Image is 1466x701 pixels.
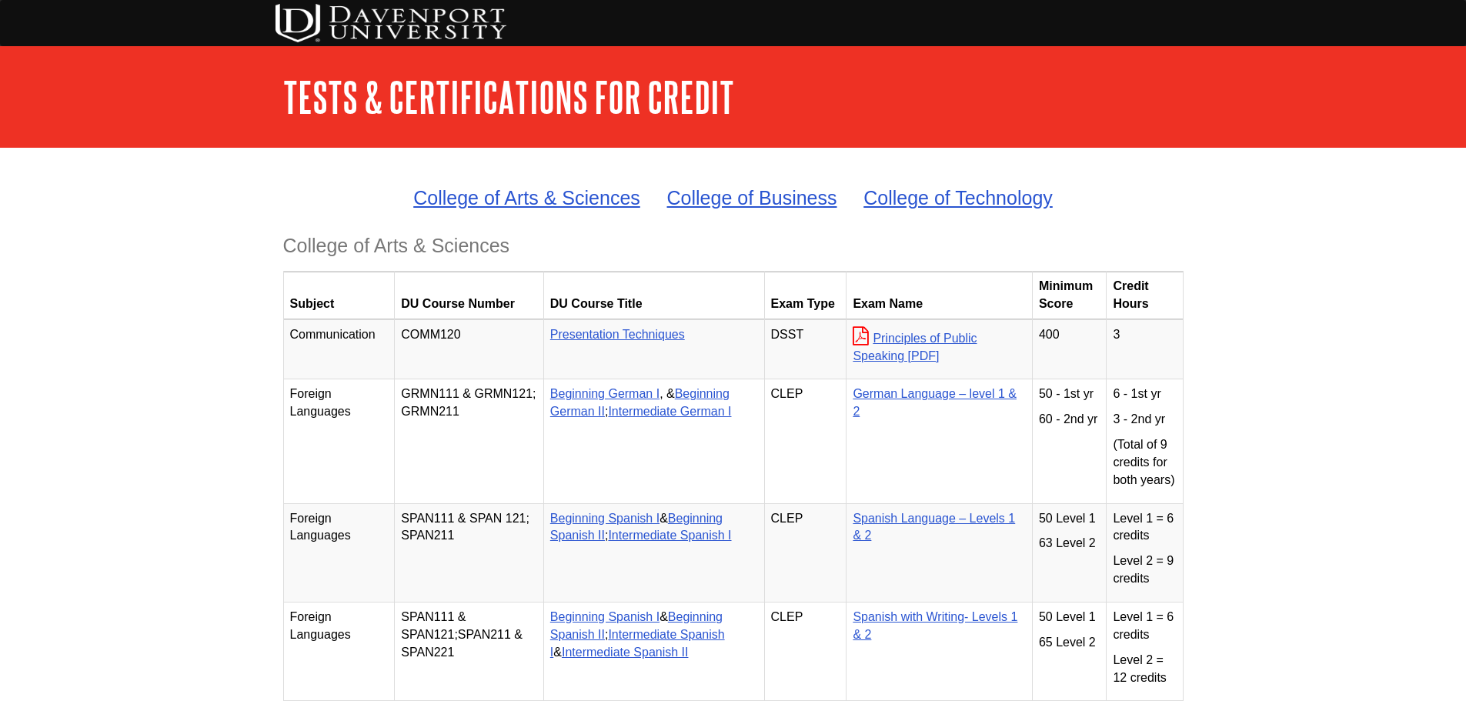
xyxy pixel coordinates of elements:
[863,187,1053,209] a: College of Technology
[764,379,847,503] td: CLEP
[1113,510,1176,546] p: Level 1 = 6 credits
[283,503,395,602] td: Foreign Languages
[1032,319,1107,379] td: 400
[1039,386,1100,403] p: 50 - 1st yr
[562,646,689,659] a: Intermediate Spanish II
[1113,411,1176,429] p: 3 - 2nd yr
[764,503,847,602] td: CLEP
[543,379,764,503] td: , & ;
[395,503,544,602] td: SPAN111 & SPAN 121; SPAN211
[608,529,731,542] a: Intermediate Spanish I
[1113,386,1176,403] p: 6 - 1st yr
[550,328,685,341] a: Presentation Techniques
[1113,436,1176,489] p: (Total of 9 credits for both years)
[283,272,395,320] th: Subject
[543,272,764,320] th: DU Course Title
[1032,272,1107,320] th: Minimum Score
[853,332,977,362] a: Principles of Public Speaking
[853,387,1017,418] a: German Language – level 1 & 2
[395,272,544,320] th: DU Course Number
[764,272,847,320] th: Exam Type
[1107,272,1183,320] th: Credit Hours
[1113,652,1176,687] p: Level 2 = 12 credits
[764,319,847,379] td: DSST
[853,610,1017,641] a: Spanish with Writing- Levels 1 & 2
[283,319,395,379] td: Communication
[283,73,734,121] a: Tests & Certifications for Credit
[550,610,660,623] a: Beginning Spanish I
[1039,609,1100,626] p: 50 Level 1
[550,610,723,641] a: Beginning Spanish II
[395,319,544,379] td: COMM120
[1039,535,1100,552] p: 63 Level 2
[853,512,1015,542] a: Spanish Language – Levels 1 & 2
[283,379,395,503] td: Foreign Languages
[413,187,640,209] a: College of Arts & Sciences
[543,602,764,700] td: & ; &
[550,512,660,525] a: Beginning Spanish I
[608,405,731,418] a: Intermediate German I
[847,272,1033,320] th: Exam Name
[1039,634,1100,652] p: 65 Level 2
[1113,552,1176,588] p: Level 2 = 9 credits
[1039,510,1100,528] p: 50 Level 1
[764,602,847,700] td: CLEP
[1113,609,1176,644] p: Level 1 = 6 credits
[395,602,544,700] td: SPAN111 & SPAN121;SPAN211 & SPAN221
[667,187,837,209] a: College of Business
[1039,411,1100,429] p: 60 - 2nd yr
[283,602,395,700] td: Foreign Languages
[276,4,506,42] img: DU Testing Services
[283,235,1184,257] h3: College of Arts & Sciences
[543,503,764,602] td: & ;
[550,628,725,659] a: Intermediate Spanish I
[1107,319,1183,379] td: 3
[401,386,537,421] p: GRMN111 & GRMN121; GRMN211
[550,387,660,400] a: Beginning German I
